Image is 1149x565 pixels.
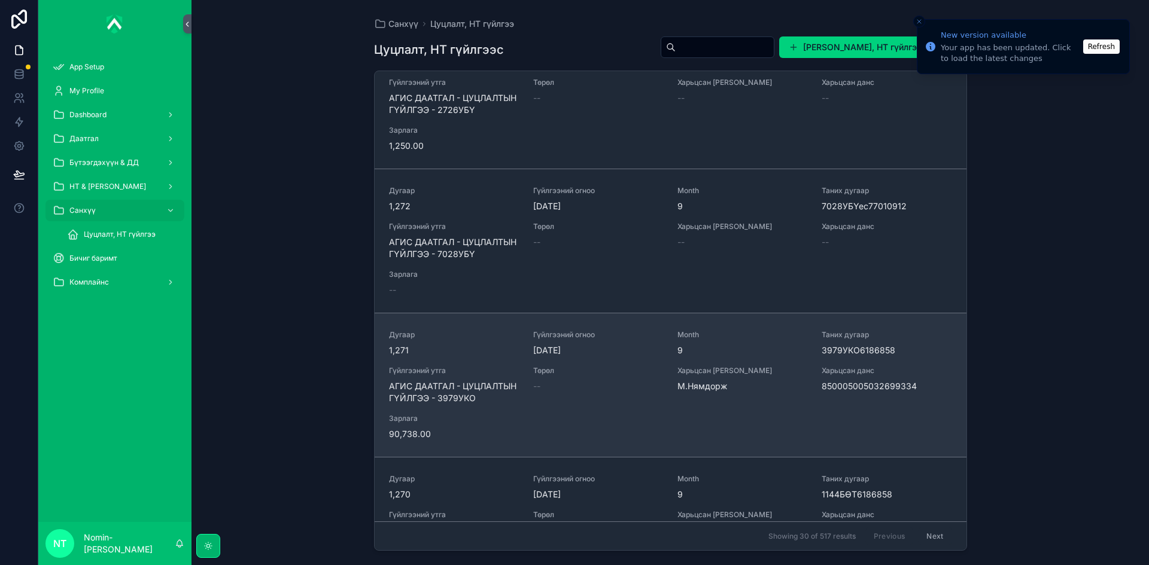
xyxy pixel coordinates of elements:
span: Зарлага [389,414,519,423]
span: Харьцсан [PERSON_NAME] [677,510,807,520]
span: Харьцсан [PERSON_NAME] [677,366,807,375]
span: Зарлага [389,270,519,279]
span: -- [677,92,685,104]
button: Close toast [913,16,925,28]
a: Дугаар1,271Гүйлгээний огноо[DATE]Month9Таних дугаар3979УКО6186858Гүйлгээний утгаАГИС ДААТГАЛ - ЦУ... [375,313,966,457]
a: Даатгал [45,128,184,149]
img: App logo [107,14,123,33]
span: Month [677,474,807,484]
span: Dashboard [69,110,107,120]
a: Цуцлалт, НТ гүйлгээ [60,224,184,245]
span: NT [53,536,66,551]
span: Таних дугаар [822,474,952,484]
button: Next [918,527,952,545]
h1: Цуцлалт, НТ гүйлгээс [374,41,504,58]
a: My Profile [45,80,184,102]
span: Гүйлгээний огноо [533,474,663,484]
span: АГИС ДААТГАЛ - ЦУЦЛАЛТЫН ГҮЙЛГЭЭ - 2726УБҮ [389,92,519,116]
span: Month [677,330,807,340]
span: Бичиг баримт [69,254,117,263]
span: -- [533,236,540,248]
span: Санхүү [69,206,96,215]
a: App Setup [45,56,184,78]
span: 3979УКО6186858 [822,344,952,356]
span: Таних дугаар [822,186,952,196]
span: Төрөл [533,222,663,231]
p: Nomin-[PERSON_NAME] [84,532,175,555]
a: Гүйлгээний утгаАГИС ДААТГАЛ - ЦУЦЛАЛТЫН ГҮЙЛГЭЭ - 2726УБҮТөрөл--Харьцсан [PERSON_NAME]--Харьцсан ... [375,25,966,169]
span: Харьцсан [PERSON_NAME] [677,222,807,231]
span: Төрөл [533,510,663,520]
span: Дугаар [389,186,519,196]
span: [DATE] [533,488,663,500]
a: Dashboard [45,104,184,126]
span: 1,272 [389,200,519,212]
span: АГИС ДААТГАЛ - ЦУЦЛАЛТЫН ГҮЙЛГЭЭ - 7028УБҮ [389,236,519,260]
span: -- [822,92,829,104]
span: Цуцлалт, НТ гүйлгээ [84,230,156,239]
span: Харьцсан данс [822,222,952,231]
div: Your app has been updated. Click to load the latest changes [941,42,1080,64]
span: Харьцсан данс [822,366,952,375]
a: Бүтээгдэхүүн & ДД [45,152,184,173]
span: Гүйлгээний утга [389,510,519,520]
a: Комплайнс [45,271,184,293]
span: [DATE] [533,344,663,356]
span: -- [677,236,685,248]
span: Бүтээгдэхүүн & ДД [69,158,139,167]
span: Гүйлгээний утга [389,366,519,375]
span: Дугаар [389,474,519,484]
button: Refresh [1083,39,1120,54]
span: -- [389,284,396,296]
span: Харьцсан данс [822,510,952,520]
span: [DATE] [533,200,663,212]
span: Даатгал [69,134,99,143]
span: Комплайнс [69,277,109,287]
span: -- [533,92,540,104]
span: My Profile [69,86,104,96]
span: 9 [677,200,807,212]
span: Харьцсан [PERSON_NAME] [677,78,807,87]
div: New version available [941,29,1080,41]
span: Таних дугаар [822,330,952,340]
span: 7028УБҮес77010912 [822,200,952,212]
span: 90,738.00 [389,428,519,440]
span: 1144БӨТ6186858 [822,488,952,500]
span: АГИС ДААТГАЛ - ЦУЦЛАЛТЫН ГҮЙЛГЭЭ - 3979УКО [389,380,519,404]
a: Санхүү [374,18,418,30]
span: НТ & [PERSON_NAME] [69,182,146,191]
span: Дугаар [389,330,519,340]
span: 9 [677,488,807,500]
div: scrollable content [38,48,191,309]
span: Гүйлгээний огноо [533,330,663,340]
span: Зарлага [389,126,519,135]
span: 1,270 [389,488,519,500]
span: 9 [677,344,807,356]
span: Month [677,186,807,196]
span: App Setup [69,62,104,72]
span: Төрөл [533,366,663,375]
span: Төрөл [533,78,663,87]
a: Санхүү [45,200,184,221]
span: Showing 30 of 517 results [768,532,856,541]
span: -- [533,380,540,392]
span: Гүйлгээний огноо [533,186,663,196]
a: НТ & [PERSON_NAME] [45,176,184,197]
button: [PERSON_NAME], НТ гүйлгээ оруулах [779,36,967,58]
span: Гүйлгээний утга [389,222,519,231]
span: М.Нямдорж [677,380,807,392]
span: 1,271 [389,344,519,356]
a: Бичиг баримт [45,248,184,269]
span: Гүйлгээний утга [389,78,519,87]
a: Цуцлалт, НТ гүйлгээ [430,18,514,30]
span: Харьцсан данс [822,78,952,87]
a: Дугаар1,272Гүйлгээний огноо[DATE]Month9Таних дугаар7028УБҮес77010912Гүйлгээний утгаАГИС ДААТГАЛ -... [375,169,966,313]
span: -- [822,236,829,248]
span: Санхүү [388,18,418,30]
span: 850005005032699334 [822,380,952,392]
span: 1,250.00 [389,140,519,152]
